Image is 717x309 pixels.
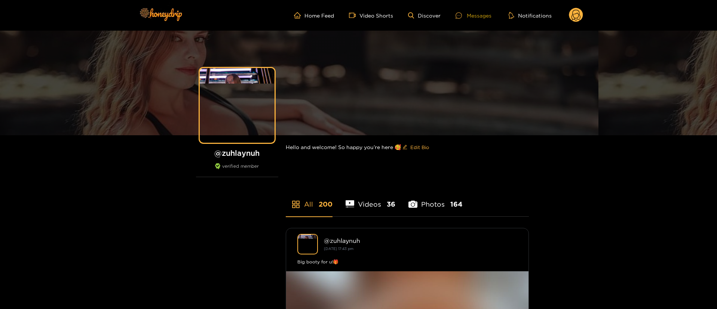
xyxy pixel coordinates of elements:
[349,12,359,19] span: video-camera
[387,200,395,209] span: 36
[286,183,333,216] li: All
[297,258,517,266] div: Big booty for u!🎁
[324,247,353,251] small: [DATE] 17:43 pm
[294,12,304,19] span: home
[456,11,491,20] div: Messages
[506,12,554,19] button: Notifications
[401,141,430,153] button: editEdit Bio
[294,12,334,19] a: Home Feed
[196,163,278,177] div: verified member
[324,237,517,244] div: @ zuhlaynuh
[346,183,396,216] li: Videos
[349,12,393,19] a: Video Shorts
[450,200,462,209] span: 164
[410,143,429,151] span: Edit Bio
[402,145,407,150] span: edit
[196,148,278,158] h1: @ zuhlaynuh
[408,183,462,216] li: Photos
[408,12,441,19] a: Discover
[291,200,300,209] span: appstore
[297,234,318,254] img: zuhlaynuh
[286,135,529,159] div: Hello and welcome! So happy you’re here 🥰
[319,200,333,209] span: 200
